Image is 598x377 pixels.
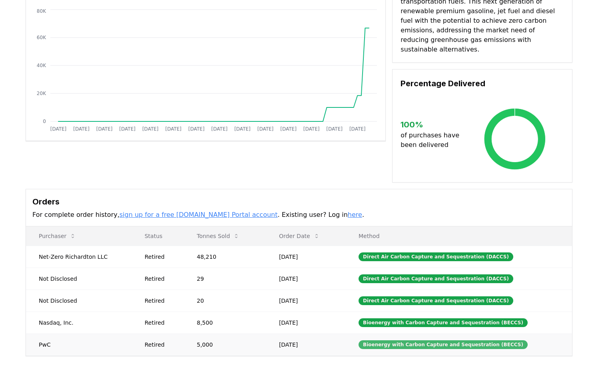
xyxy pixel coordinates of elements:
[266,246,346,268] td: [DATE]
[119,126,136,132] tspan: [DATE]
[184,268,266,290] td: 29
[165,126,181,132] tspan: [DATE]
[401,119,466,131] h3: 100 %
[184,246,266,268] td: 48,210
[401,131,466,150] p: of purchases have been delivered
[37,35,46,40] tspan: 60K
[32,228,82,244] button: Purchaser
[73,126,90,132] tspan: [DATE]
[26,268,132,290] td: Not Disclosed
[352,232,566,240] p: Method
[359,296,513,305] div: Direct Air Carbon Capture and Sequestration (DACCS)
[359,252,513,261] div: Direct Air Carbon Capture and Sequestration (DACCS)
[26,312,132,333] td: Nasdaq, Inc.
[145,319,178,327] div: Retired
[348,211,362,218] a: here
[184,290,266,312] td: 20
[234,126,251,132] tspan: [DATE]
[145,253,178,261] div: Retired
[50,126,67,132] tspan: [DATE]
[26,246,132,268] td: Net-Zero Richardton LLC
[145,297,178,305] div: Retired
[401,77,564,89] h3: Percentage Delivered
[273,228,326,244] button: Order Date
[120,211,278,218] a: sign up for a free [DOMAIN_NAME] Portal account
[43,119,46,124] tspan: 0
[188,126,205,132] tspan: [DATE]
[32,210,566,220] p: For complete order history, . Existing user? Log in .
[138,232,178,240] p: Status
[359,340,528,349] div: Bioenergy with Carbon Capture and Sequestration (BECCS)
[280,126,297,132] tspan: [DATE]
[266,333,346,355] td: [DATE]
[303,126,320,132] tspan: [DATE]
[266,268,346,290] td: [DATE]
[145,341,178,349] div: Retired
[142,126,159,132] tspan: [DATE]
[96,126,113,132] tspan: [DATE]
[190,228,246,244] button: Tonnes Sold
[266,290,346,312] td: [DATE]
[26,290,132,312] td: Not Disclosed
[184,312,266,333] td: 8,500
[359,318,528,327] div: Bioenergy with Carbon Capture and Sequestration (BECCS)
[37,8,46,14] tspan: 80K
[349,126,366,132] tspan: [DATE]
[211,126,228,132] tspan: [DATE]
[145,275,178,283] div: Retired
[266,312,346,333] td: [DATE]
[37,91,46,96] tspan: 20K
[26,333,132,355] td: PwC
[32,196,566,208] h3: Orders
[326,126,343,132] tspan: [DATE]
[184,333,266,355] td: 5,000
[37,63,46,68] tspan: 40K
[257,126,274,132] tspan: [DATE]
[359,274,513,283] div: Direct Air Carbon Capture and Sequestration (DACCS)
